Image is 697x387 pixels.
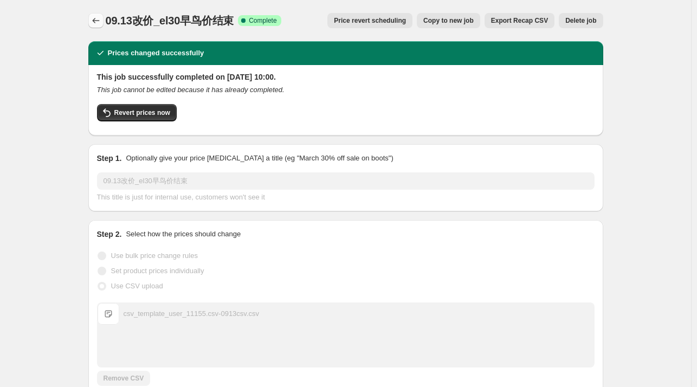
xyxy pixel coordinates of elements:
span: Export Recap CSV [491,16,548,25]
h2: Step 1. [97,153,122,164]
h2: Prices changed successfully [108,48,204,59]
button: Price revert scheduling [327,13,412,28]
div: csv_template_user_11155.csv-0913csv.csv [124,308,260,319]
button: Delete job [559,13,603,28]
button: Copy to new job [417,13,480,28]
span: Delete job [565,16,596,25]
p: Optionally give your price [MEDICAL_DATA] a title (eg "March 30% off sale on boots") [126,153,393,164]
span: Complete [249,16,276,25]
button: Revert prices now [97,104,177,121]
button: Price change jobs [88,13,104,28]
span: Copy to new job [423,16,474,25]
span: Use bulk price change rules [111,251,198,260]
h2: This job successfully completed on [DATE] 10:00. [97,72,595,82]
i: This job cannot be edited because it has already completed. [97,86,285,94]
span: Revert prices now [114,108,170,117]
span: Set product prices individually [111,267,204,275]
input: 30% off holiday sale [97,172,595,190]
span: This title is just for internal use, customers won't see it [97,193,265,201]
span: Use CSV upload [111,282,163,290]
h2: Step 2. [97,229,122,240]
span: Price revert scheduling [334,16,406,25]
p: Select how the prices should change [126,229,241,240]
button: Export Recap CSV [485,13,554,28]
span: 09.13改价_el30早鸟价结束 [106,15,234,27]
